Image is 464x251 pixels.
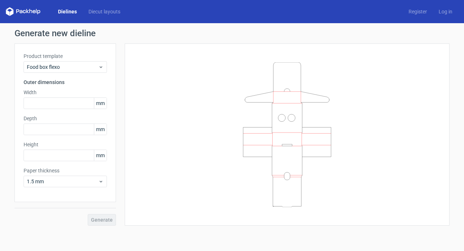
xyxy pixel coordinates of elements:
[24,115,107,122] label: Depth
[433,8,458,15] a: Log in
[14,29,449,38] h1: Generate new dieline
[24,79,107,86] h3: Outer dimensions
[27,63,98,71] span: Food box flexo
[24,167,107,174] label: Paper thickness
[24,53,107,60] label: Product template
[24,89,107,96] label: Width
[27,178,98,185] span: 1.5 mm
[94,98,107,109] span: mm
[83,8,126,15] a: Diecut layouts
[403,8,433,15] a: Register
[94,124,107,135] span: mm
[52,8,83,15] a: Dielines
[94,150,107,161] span: mm
[24,141,107,148] label: Height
